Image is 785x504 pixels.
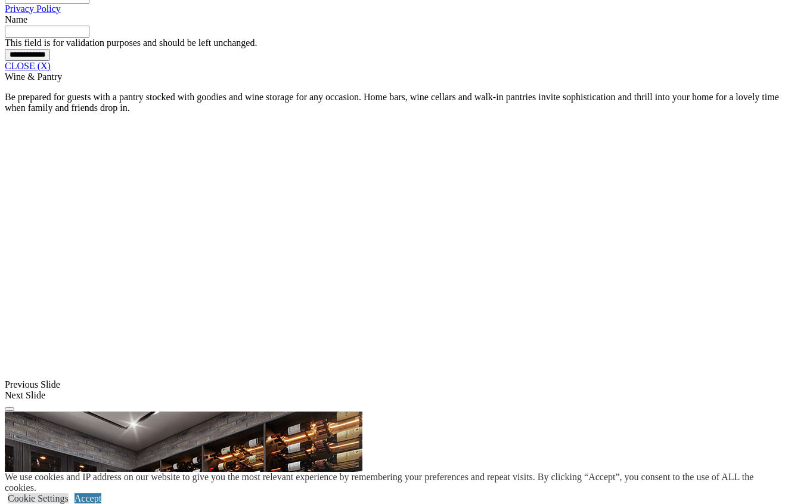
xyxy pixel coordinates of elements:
a: Privacy Policy [5,4,61,14]
div: Next Slide [5,390,780,401]
p: Be prepared for guests with a pantry stocked with goodies and wine storage for any occasion. Home... [5,92,780,113]
span: Wine & Pantry [5,72,62,82]
div: We use cookies and IP address on our website to give you the most relevant experience by remember... [5,472,785,493]
div: Previous Slide [5,379,780,390]
label: Name [5,14,27,24]
a: Accept [75,493,101,503]
button: Click here to pause slide show [5,407,14,411]
a: Cookie Settings [8,493,69,503]
div: This field is for validation purposes and should be left unchanged. [5,38,780,48]
a: CLOSE (X) [5,61,51,71]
